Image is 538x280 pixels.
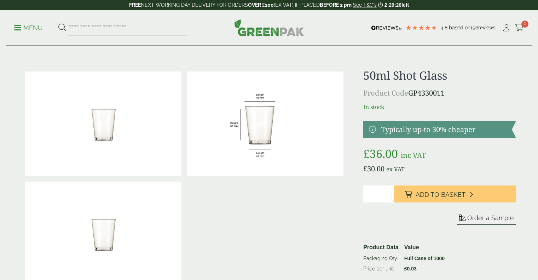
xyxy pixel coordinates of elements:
[248,2,274,8] strong: OVER £100
[14,24,43,31] a: Menu
[14,24,43,32] p: Menu
[502,24,511,32] i: My Account
[416,191,465,199] span: Add to Basket
[363,88,516,98] p: GP4330011
[515,23,524,33] a: 0
[404,256,445,261] strong: Full Case of 1000
[363,103,516,111] p: In stock
[320,2,352,8] strong: BEFORE 2 pm
[371,25,402,30] img: REVIEWS.io
[449,25,470,30] span: Based on
[25,72,181,176] img: 50ml Shot Glass (Lined @ 2cl & 4cl) 0
[384,2,401,8] span: 2:29:26
[515,24,524,32] i: Cart
[360,264,401,274] td: Price per unit
[404,266,407,272] span: £
[401,150,426,160] span: inc VAT
[360,253,401,264] td: Packaging Qty
[405,24,437,31] div: 4.79 Stars
[441,25,449,30] span: 4.8
[363,164,367,173] span: £
[404,266,417,272] bdi: 0.03
[363,69,516,82] h1: 50ml Shot Glass
[360,242,401,253] th: Product Data
[401,242,447,253] th: Value
[129,2,141,8] strong: FREE
[363,88,408,98] span: Product Code
[363,164,384,173] bdi: 30.00
[386,165,405,173] span: ex VAT
[467,214,514,222] span: Order a Sample
[363,146,398,161] bdi: 36.00
[457,214,516,225] button: Order a Sample
[478,25,496,30] span: reviews
[521,21,528,28] span: 0
[353,2,377,8] a: See T&C's
[234,19,304,36] img: GreenPak Supplies
[401,2,409,8] span: left
[470,25,478,30] span: 196
[394,185,516,202] button: Add to Basket
[363,146,370,161] span: £
[187,72,343,176] img: 50mlShot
